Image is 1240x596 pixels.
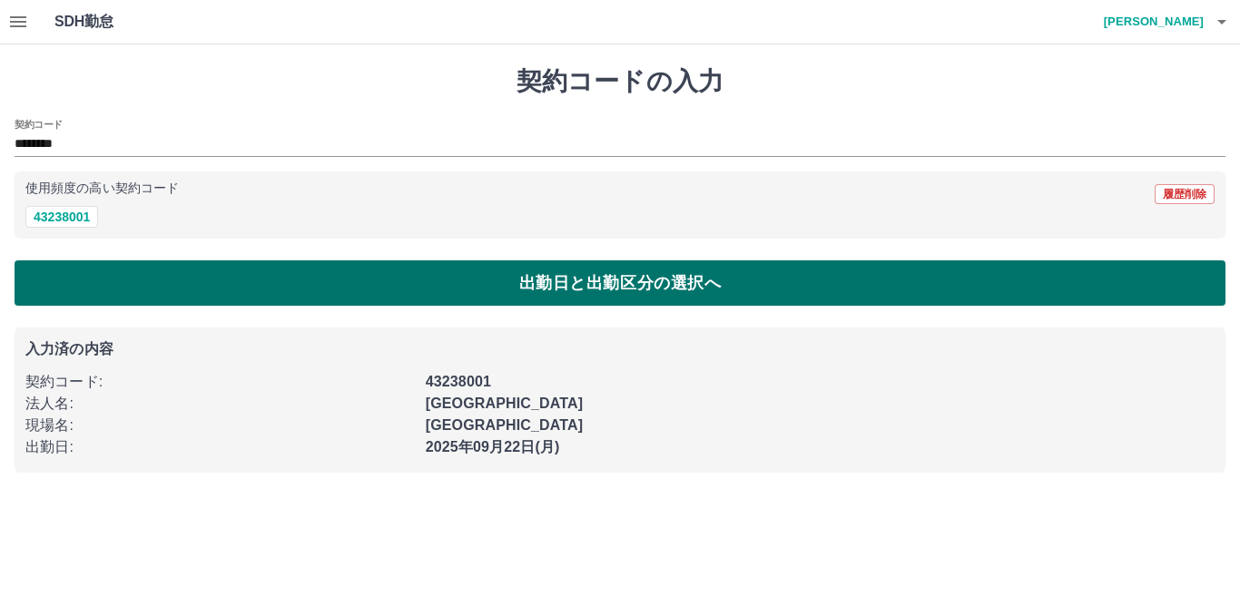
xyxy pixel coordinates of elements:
[426,396,584,411] b: [GEOGRAPHIC_DATA]
[15,117,63,132] h2: 契約コード
[1155,184,1215,204] button: 履歴削除
[25,436,415,458] p: 出勤日 :
[426,439,560,454] b: 2025年09月22日(月)
[25,415,415,436] p: 現場名 :
[25,393,415,415] p: 法人名 :
[426,374,491,389] b: 43238001
[25,342,1215,357] p: 入力済の内容
[426,417,584,433] b: [GEOGRAPHIC_DATA]
[25,371,415,393] p: 契約コード :
[15,66,1225,97] h1: 契約コードの入力
[25,182,179,195] p: 使用頻度の高い契約コード
[15,260,1225,306] button: 出勤日と出勤区分の選択へ
[25,206,98,228] button: 43238001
